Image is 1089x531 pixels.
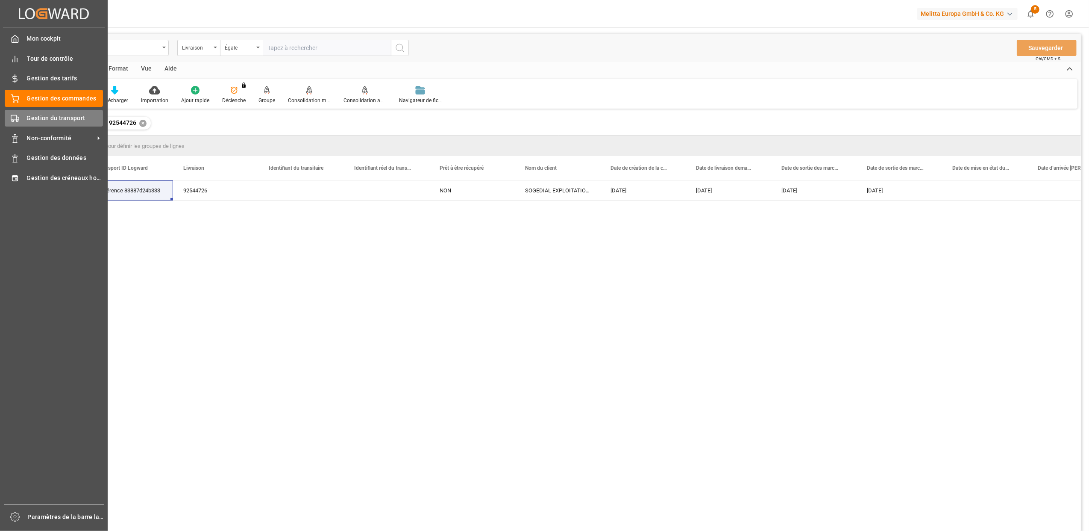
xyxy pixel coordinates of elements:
[5,169,103,186] a: Gestion des créneaux horaires
[141,97,168,104] div: Importation
[686,180,771,201] div: [DATE]
[27,134,94,143] span: Non-conformité
[183,165,204,171] span: Livraison
[88,180,173,201] div: Référence 83887d24b333
[399,97,442,104] div: Navigateur de fichiers
[269,165,323,171] span: Identifiant du transitaire
[109,119,136,126] span: 92544726
[952,165,1010,171] span: Date de mise en état du fret
[771,180,857,201] div: [DATE]
[429,180,515,201] div: NON
[173,180,258,201] div: 92544726
[181,97,209,104] div: Ajout rapide
[225,42,254,52] div: Égale
[258,97,275,104] div: Groupe
[5,150,103,166] a: Gestion des données
[28,513,104,522] span: Paramètres de la barre latérale
[102,97,128,104] div: Télécharger
[5,110,103,127] a: Gestion du transport
[440,165,484,171] span: Prêt à être récupéré
[1021,4,1040,24] button: Afficher 0 nouvelles notifications
[182,42,211,52] div: Livraison
[27,94,103,103] span: Gestion des commandes
[1036,56,1060,62] span: Ctrl/CMD + S
[343,97,386,104] div: Consolidation automatique
[525,165,557,171] span: Nom du client
[102,62,135,77] div: Format
[27,54,103,63] span: Tour de contrôle
[1040,4,1060,24] button: Centre d’aide
[515,180,600,201] div: SOGEDIAL EXPLOITATION SAS
[177,40,220,56] button: Ouvrir le menu
[27,74,103,83] span: Gestion des tarifs
[288,97,331,104] div: Consolidation manuelle
[5,50,103,67] a: Tour de contrôle
[1031,5,1039,14] span: 5
[867,165,924,171] span: Date de sortie des marchandises réelles
[857,180,942,201] div: [DATE]
[600,180,686,201] div: [DATE]
[1017,40,1077,56] button: Sauvegarder
[220,40,263,56] button: Ouvrir le menu
[27,153,103,162] span: Gestion des données
[27,174,103,183] span: Gestion des créneaux horaires
[696,165,753,171] span: Date de livraison demandée
[27,34,103,43] span: Mon cockpit
[65,143,185,149] span: Faites glisser ici pour définir les groupes de lignes
[135,62,158,77] div: Vue
[5,70,103,87] a: Gestion des tarifs
[139,120,147,127] div: ✕
[263,40,391,56] input: Tapez à rechercher
[917,6,1021,22] button: Melitta Europa GmbH & Co. KG
[354,165,411,171] span: Identifiant réel du transitaire
[5,90,103,106] a: Gestion des commandes
[158,62,183,77] div: Aide
[781,165,839,171] span: Date de sortie des marchandises planifiées
[5,30,103,47] a: Mon cockpit
[921,9,1004,18] font: Melitta Europa GmbH & Co. KG
[27,114,103,123] span: Gestion du transport
[391,40,409,56] button: Bouton de recherche
[98,165,148,171] span: Transport ID Logward
[611,165,668,171] span: Date de création de la commande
